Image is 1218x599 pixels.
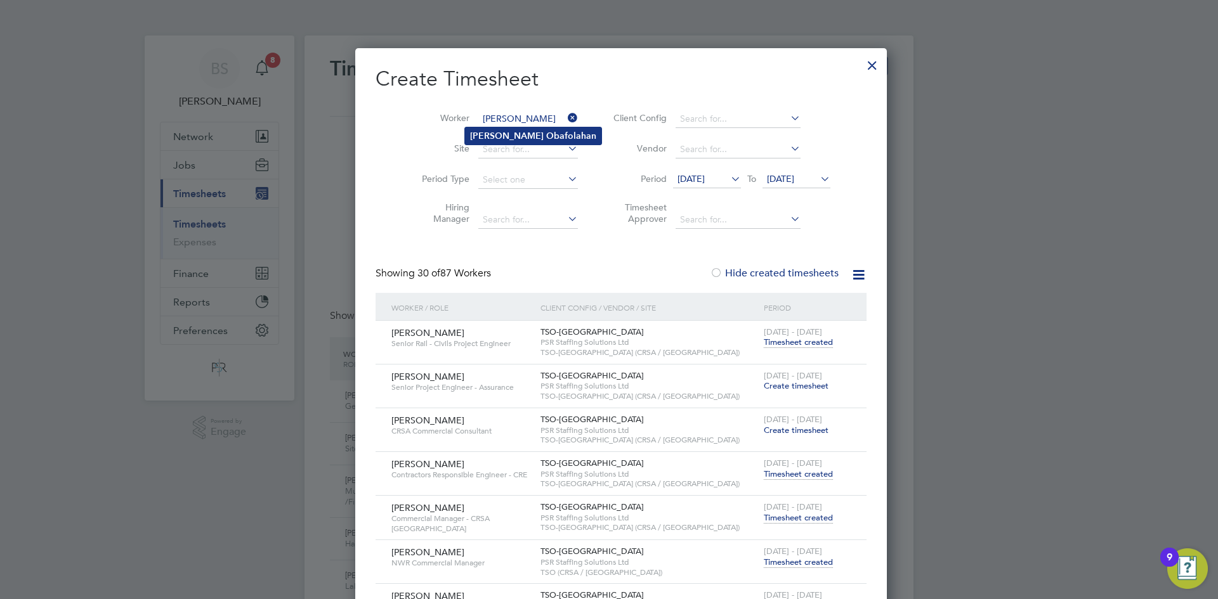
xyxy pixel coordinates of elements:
[391,470,531,480] span: Contractors Responsible Engineer - CRE
[676,211,801,229] input: Search for...
[540,391,757,401] span: TSO-[GEOGRAPHIC_DATA] (CRSA / [GEOGRAPHIC_DATA])
[412,202,469,224] label: Hiring Manager
[764,512,833,524] span: Timesheet created
[540,567,757,577] span: TSO (CRSA / [GEOGRAPHIC_DATA])
[764,468,833,480] span: Timesheet created
[764,370,822,381] span: [DATE] - [DATE]
[764,458,822,468] span: [DATE] - [DATE]
[376,66,867,93] h2: Create Timesheet
[537,293,761,322] div: Client Config / Vendor / Site
[417,267,491,280] span: 87 Workers
[610,173,667,184] label: Period
[391,382,531,392] span: Senior Project Engineer - Assurance
[546,131,596,141] b: Obafolahan
[764,337,833,348] span: Timesheet created
[676,110,801,128] input: Search for...
[417,267,440,280] span: 30 of
[540,337,757,347] span: PSR Staffing Solutions Ltd
[478,171,578,189] input: Select one
[540,557,757,567] span: PSR Staffing Solutions Ltd
[540,469,757,479] span: PSR Staffing Solutions Ltd
[478,141,578,158] input: Search for...
[710,267,839,280] label: Hide created timesheets
[764,380,828,391] span: Create timesheet
[540,546,644,557] span: TSO-[GEOGRAPHIC_DATA]
[478,211,578,229] input: Search for...
[391,415,464,426] span: [PERSON_NAME]
[1167,557,1172,574] div: 9
[540,458,644,468] span: TSO-[GEOGRAPHIC_DATA]
[764,557,833,568] span: Timesheet created
[764,501,822,512] span: [DATE] - [DATE]
[540,381,757,391] span: PSR Staffing Solutions Ltd
[1167,548,1208,589] button: Open Resource Center, 9 new notifications
[767,173,794,184] span: [DATE]
[676,141,801,158] input: Search for...
[391,371,464,382] span: [PERSON_NAME]
[610,112,667,124] label: Client Config
[391,458,464,470] span: [PERSON_NAME]
[478,110,578,128] input: Search for...
[391,546,464,558] span: [PERSON_NAME]
[391,502,464,513] span: [PERSON_NAME]
[470,131,544,141] b: [PERSON_NAME]
[764,546,822,557] span: [DATE] - [DATE]
[540,501,644,512] span: TSO-[GEOGRAPHIC_DATA]
[412,112,469,124] label: Worker
[540,370,644,381] span: TSO-[GEOGRAPHIC_DATA]
[764,326,822,337] span: [DATE] - [DATE]
[540,435,757,445] span: TSO-[GEOGRAPHIC_DATA] (CRSA / [GEOGRAPHIC_DATA])
[761,293,854,322] div: Period
[540,326,644,337] span: TSO-[GEOGRAPHIC_DATA]
[391,558,531,568] span: NWR Commercial Manager
[743,171,760,187] span: To
[540,425,757,435] span: PSR Staffing Solutions Ltd
[610,202,667,224] label: Timesheet Approver
[764,425,828,435] span: Create timesheet
[610,143,667,154] label: Vendor
[540,347,757,357] span: TSO-[GEOGRAPHIC_DATA] (CRSA / [GEOGRAPHIC_DATA])
[412,143,469,154] label: Site
[391,327,464,338] span: [PERSON_NAME]
[540,513,757,523] span: PSR Staffing Solutions Ltd
[412,173,469,184] label: Period Type
[540,479,757,489] span: TSO-[GEOGRAPHIC_DATA] (CRSA / [GEOGRAPHIC_DATA])
[678,173,705,184] span: [DATE]
[388,293,537,322] div: Worker / Role
[540,414,644,425] span: TSO-[GEOGRAPHIC_DATA]
[391,338,531,349] span: Senior Rail - Civils Project Engineer
[376,267,494,280] div: Showing
[764,414,822,425] span: [DATE] - [DATE]
[540,522,757,532] span: TSO-[GEOGRAPHIC_DATA] (CRSA / [GEOGRAPHIC_DATA])
[391,426,531,436] span: CRSA Commercial Consultant
[391,513,531,533] span: Commercial Manager - CRSA [GEOGRAPHIC_DATA]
